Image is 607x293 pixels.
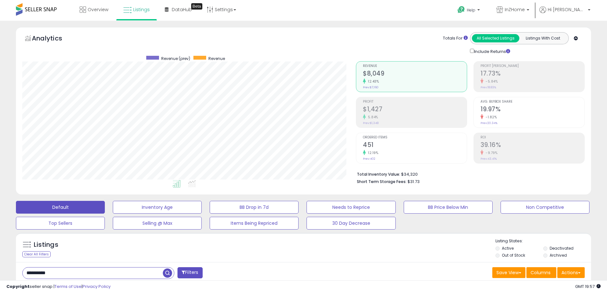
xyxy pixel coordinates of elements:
[363,106,467,114] h2: $1,427
[363,64,467,68] span: Revenue
[548,6,586,13] span: Hi [PERSON_NAME]
[575,283,601,289] span: 2025-09-15 19:57 GMT
[501,201,589,214] button: Non Competitive
[357,172,400,177] b: Total Inventory Value:
[550,245,574,251] label: Deactivated
[83,283,111,289] a: Privacy Policy
[22,251,51,257] div: Clear All Filters
[452,1,486,21] a: Help
[526,267,556,278] button: Columns
[472,34,519,42] button: All Selected Listings
[133,6,150,13] span: Listings
[539,6,590,21] a: Hi [PERSON_NAME]
[210,201,299,214] button: BB Drop in 7d
[357,170,580,178] li: $34,320
[505,6,525,13] span: InZHome
[88,6,108,13] span: Overview
[191,3,202,10] div: Tooltip anchor
[366,115,378,120] small: 5.84%
[531,269,551,276] span: Columns
[483,115,497,120] small: -1.82%
[519,34,567,42] button: Listings With Cost
[363,136,467,139] span: Ordered Items
[481,85,496,89] small: Prev: 18.83%
[481,64,584,68] span: Profit [PERSON_NAME]
[481,136,584,139] span: ROI
[492,267,525,278] button: Save View
[502,245,514,251] label: Active
[481,100,584,104] span: Avg. Buybox Share
[113,201,202,214] button: Inventory Age
[481,106,584,114] h2: 19.97%
[54,283,82,289] a: Terms of Use
[6,284,111,290] div: seller snap | |
[481,141,584,150] h2: 39.16%
[363,141,467,150] h2: 451
[363,85,379,89] small: Prev: $7,160
[210,217,299,230] button: Items Being Repriced
[172,6,192,13] span: DataHub
[363,157,375,161] small: Prev: 402
[408,179,420,185] span: $31.73
[6,283,30,289] strong: Copyright
[481,157,497,161] small: Prev: 43.41%
[481,70,584,78] h2: 17.73%
[481,121,497,125] small: Prev: 20.34%
[34,240,58,249] h5: Listings
[557,267,585,278] button: Actions
[307,217,395,230] button: 30 Day Decrease
[16,201,105,214] button: Default
[208,56,225,61] span: Revenue
[161,56,190,61] span: Revenue (prev)
[404,201,493,214] button: BB Price Below Min
[363,70,467,78] h2: $8,049
[16,217,105,230] button: Top Sellers
[483,150,497,155] small: -9.79%
[366,79,379,84] small: 12.43%
[467,7,475,13] span: Help
[502,253,525,258] label: Out of Stock
[495,238,591,244] p: Listing States:
[457,6,465,14] i: Get Help
[32,34,75,44] h5: Analytics
[363,100,467,104] span: Profit
[465,48,518,55] div: Include Returns
[363,121,379,125] small: Prev: $1,348
[550,253,567,258] label: Archived
[483,79,498,84] small: -5.84%
[113,217,202,230] button: Selling @ Max
[366,150,378,155] small: 12.19%
[307,201,395,214] button: Needs to Reprice
[177,267,202,278] button: Filters
[443,35,468,41] div: Totals For
[357,179,407,184] b: Short Term Storage Fees:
